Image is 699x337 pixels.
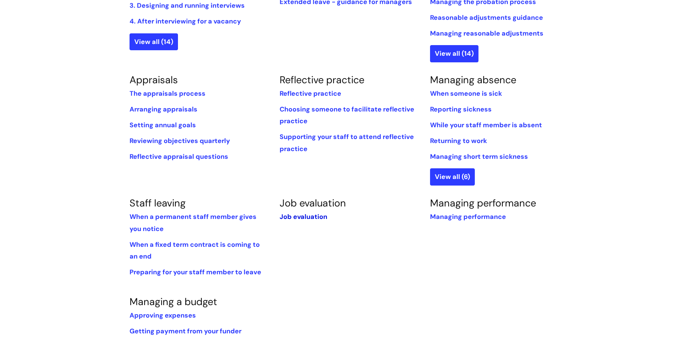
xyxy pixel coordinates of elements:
[130,89,205,98] a: The appraisals process
[430,73,516,86] a: Managing absence
[130,1,245,10] a: 3. Designing and running interviews
[280,197,346,209] a: Job evaluation
[430,89,502,98] a: When someone is sick
[280,212,327,221] a: Job evaluation
[130,136,230,145] a: Reviewing objectives quarterly
[430,105,492,114] a: Reporting sickness
[280,73,364,86] a: Reflective practice
[430,168,475,185] a: View all (6)
[280,105,414,125] a: Choosing someone to facilitate reflective practice
[280,89,341,98] a: Reflective practice
[130,212,256,233] a: When a permanent staff member gives you notice
[130,327,241,336] a: Getting payment from your funder
[130,295,217,308] a: Managing a budget
[430,45,478,62] a: View all (14)
[130,152,228,161] a: Reflective appraisal questions
[130,73,178,86] a: Appraisals
[130,311,196,320] a: Approving expenses
[430,212,506,221] a: Managing performance
[130,105,197,114] a: Arranging appraisals
[130,240,260,261] a: When a fixed term contract is coming to an end
[430,13,543,22] a: Reasonable adjustments guidance
[130,197,186,209] a: Staff leaving
[430,152,528,161] a: Managing short term sickness
[130,121,196,129] a: Setting annual goals
[280,132,414,153] a: Supporting your staff to attend reflective practice
[430,121,542,129] a: While‌ ‌your‌ ‌staff‌ ‌member‌ ‌is‌ ‌absent‌
[430,136,487,145] a: Returning to work
[130,268,261,276] a: Preparing for your staff member to leave
[130,17,241,26] a: 4. After interviewing for a vacancy
[430,197,536,209] a: Managing performance
[130,33,178,50] a: View all (14)
[430,29,543,38] a: Managing reasonable adjustments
